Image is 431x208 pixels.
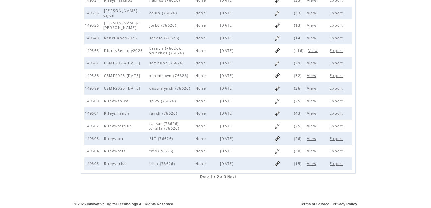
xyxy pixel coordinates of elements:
a: CSMF2025-[DATE] [103,61,143,65]
span: (116) [291,48,306,53]
a: 149601 [84,111,102,115]
span: Click to edit list [195,23,208,28]
a: saddle (76626) [149,35,182,40]
span: (33) [292,11,304,15]
span: Click to view registered numbers [307,149,318,153]
a: jocko (76626) [149,23,179,27]
a: Next [227,175,236,179]
a: 149604 [84,148,102,153]
span: Click to edit list [220,86,235,91]
a: View [306,35,319,40]
a: View [306,161,319,166]
a: [DATE] [219,35,236,40]
span: Click to edit list [85,86,101,91]
a: Click to edit list [274,85,280,92]
a: Export [330,23,345,28]
a: [DATE] [219,123,236,128]
a: Export [330,86,345,91]
span: Click to edit list [220,149,235,153]
span: Click to edit list [149,111,179,116]
a: Click to edit list [274,98,280,104]
span: Click to edit list [85,161,101,166]
span: Click to edit list [104,99,130,103]
a: View [306,10,319,15]
span: (14) [292,36,304,40]
span: Click to edit list [195,48,208,53]
span: (25) [292,99,304,103]
span: Click to edit list [195,86,208,91]
a: [DATE] [219,136,236,141]
a: View [306,148,319,153]
span: Click to edit list [104,48,145,53]
a: None [195,136,208,141]
span: Click to edit list [85,36,101,40]
a: [DATE] [219,86,236,90]
a: Rileys-irish [103,161,130,166]
span: Click to view registered numbers [307,23,318,28]
a: 149587 [84,61,102,65]
a: 149565 [84,48,102,53]
a: Terms of Service [300,202,329,206]
a: View [306,98,319,103]
span: Click to edit list [85,149,101,153]
span: 3 [224,175,226,179]
a: 149605 [84,161,102,166]
a: Click to edit list [274,48,280,54]
span: Click to edit list [104,124,134,128]
span: Click to view registered numbers [307,36,318,40]
span: 1 [210,175,212,179]
span: (29) [292,61,304,65]
span: Click to edit list [103,8,139,18]
span: Click to edit list [220,136,235,141]
span: Click to edit list [104,36,139,40]
span: Click to view registered numbers [307,111,318,116]
span: Click to edit list [195,149,208,153]
a: Click to edit list [274,161,280,167]
span: Click to edit list [104,86,142,91]
span: Click to edit list [85,99,101,103]
span: (30) [292,149,304,153]
a: RancHands2025 [103,35,139,40]
span: Click to edit list [220,48,235,53]
a: Export [330,149,345,153]
span: Click to edit list [85,61,101,65]
a: Privacy Policy [333,202,357,206]
span: (36) [292,86,304,91]
a: [DATE] [219,98,236,103]
span: Click to edit list [149,161,177,166]
span: Click to edit list [220,161,235,166]
a: BLT (76626) [149,136,176,141]
span: Click to edit list [220,11,235,15]
a: 149602 [84,123,102,128]
span: Click to view registered numbers [307,61,318,65]
span: Click to edit list [220,99,235,103]
span: Click to edit list [85,11,101,15]
a: Click to edit list [274,110,280,117]
a: Export [330,136,345,141]
a: Click to edit list [274,60,280,66]
span: < 2 > [214,175,222,179]
a: Click to edit list [274,123,280,129]
a: None [195,123,208,128]
span: Click to edit list [195,124,208,128]
a: None [195,161,208,166]
a: View [306,123,319,128]
span: Click to edit list [149,61,186,65]
span: Click to view registered numbers [308,48,319,53]
span: Click to view registered numbers [307,11,318,15]
a: Export [330,36,345,40]
a: DierksBentley2025 [103,48,145,53]
span: Click to edit list [85,73,101,78]
a: [DATE] [219,23,236,27]
a: View [308,48,320,53]
a: tots (76626) [149,148,176,153]
a: View [306,86,319,90]
span: Click to edit list [149,36,181,40]
span: Prev [200,175,209,179]
a: Rileys-tortilla [103,123,135,128]
a: View [306,136,319,141]
a: Rileys-ranch [103,111,132,115]
a: Click to edit list [274,148,280,154]
span: Click to edit list [149,11,179,15]
a: Export [330,99,345,103]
